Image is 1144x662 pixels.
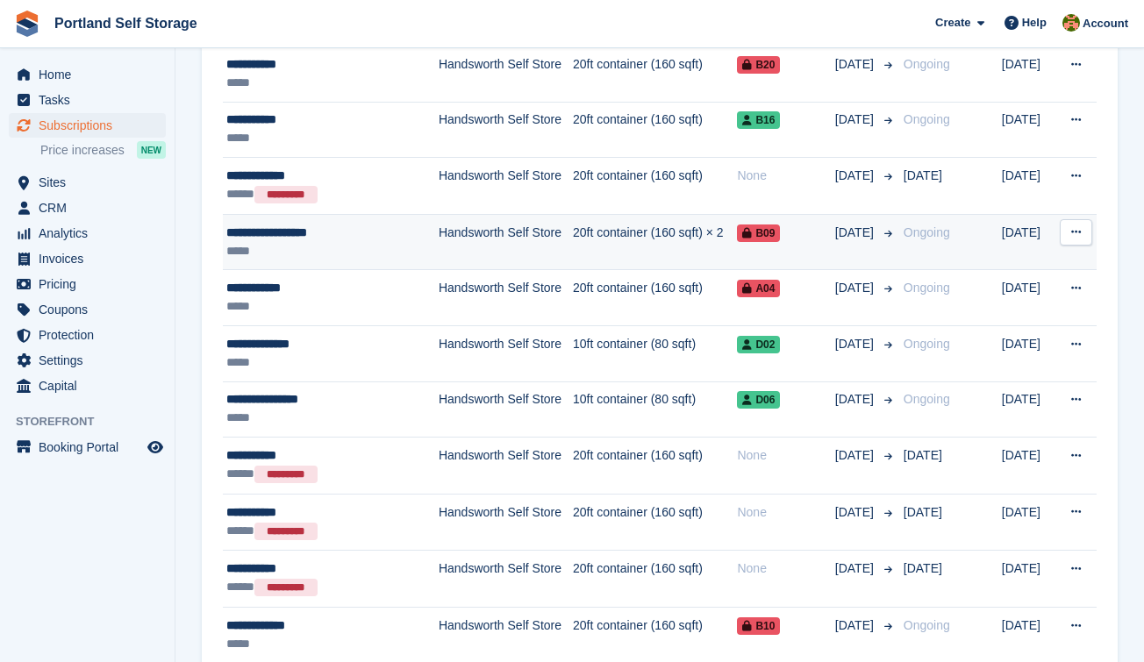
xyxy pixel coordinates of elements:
td: [DATE] [1002,494,1056,551]
td: Handsworth Self Store [439,158,573,215]
td: 20ft container (160 sqft) [573,494,737,551]
span: Create [935,14,970,32]
td: [DATE] [1002,551,1056,608]
div: None [737,503,834,522]
span: Ongoing [904,337,950,351]
span: Help [1022,14,1047,32]
td: 20ft container (160 sqft) [573,102,737,158]
a: menu [9,272,166,296]
a: menu [9,374,166,398]
td: 20ft container (160 sqft) [573,46,737,103]
span: Analytics [39,221,144,246]
a: Portland Self Storage [47,9,204,38]
span: Invoices [39,246,144,271]
a: menu [9,196,166,220]
span: A04 [737,280,780,297]
td: 20ft container (160 sqft) [573,551,737,608]
td: 20ft container (160 sqft) [573,438,737,495]
td: Handsworth Self Store [439,214,573,270]
a: menu [9,88,166,112]
span: Storefront [16,413,175,431]
span: Ongoing [904,392,950,406]
a: Preview store [145,437,166,458]
td: Handsworth Self Store [439,326,573,382]
td: 20ft container (160 sqft) [573,270,737,326]
span: CRM [39,196,144,220]
td: 20ft container (160 sqft) [573,158,737,215]
div: NEW [137,141,166,159]
span: [DATE] [835,559,877,578]
td: 20ft container (160 sqft) × 2 [573,214,737,270]
span: Home [39,62,144,87]
td: Handsworth Self Store [439,494,573,551]
span: Sites [39,170,144,195]
span: [DATE] [835,335,877,353]
span: Ongoing [904,281,950,295]
span: [DATE] [835,224,877,242]
span: [DATE] [904,168,942,182]
span: [DATE] [835,616,877,635]
td: [DATE] [1002,270,1056,326]
span: Capital [39,374,144,398]
td: Handsworth Self Store [439,46,573,103]
td: 10ft container (80 sqft) [573,381,737,438]
span: D02 [737,336,780,353]
td: Handsworth Self Store [439,381,573,438]
span: Settings [39,348,144,373]
td: [DATE] [1002,46,1056,103]
td: Handsworth Self Store [439,270,573,326]
td: Handsworth Self Store [439,551,573,608]
td: [DATE] [1002,438,1056,495]
span: [DATE] [835,55,877,74]
span: [DATE] [904,561,942,575]
span: [DATE] [835,390,877,409]
span: [DATE] [835,279,877,297]
span: Ongoing [904,618,950,632]
span: Tasks [39,88,144,112]
span: Coupons [39,297,144,322]
span: Subscriptions [39,113,144,138]
span: Ongoing [904,112,950,126]
span: Ongoing [904,57,950,71]
span: Booking Portal [39,435,144,459]
td: Handsworth Self Store [439,102,573,158]
span: [DATE] [904,505,942,519]
a: menu [9,170,166,195]
a: menu [9,348,166,373]
span: Pricing [39,272,144,296]
img: Richard Parker [1062,14,1080,32]
span: Protection [39,323,144,347]
td: [DATE] [1002,158,1056,215]
div: None [737,559,834,578]
span: B20 [737,56,780,74]
span: Price increases [40,142,125,159]
a: menu [9,113,166,138]
span: [DATE] [835,446,877,465]
span: D06 [737,391,780,409]
a: menu [9,221,166,246]
span: Ongoing [904,225,950,239]
span: B10 [737,617,780,635]
a: menu [9,323,166,347]
td: [DATE] [1002,326,1056,382]
span: Account [1083,15,1128,32]
a: menu [9,246,166,271]
td: [DATE] [1002,381,1056,438]
div: None [737,446,834,465]
td: [DATE] [1002,214,1056,270]
a: menu [9,435,166,459]
span: B09 [737,224,780,242]
span: [DATE] [904,448,942,462]
span: [DATE] [835,167,877,185]
span: [DATE] [835,503,877,522]
span: B16 [737,111,780,129]
a: menu [9,297,166,322]
span: [DATE] [835,110,877,129]
td: 10ft container (80 sqft) [573,326,737,382]
a: Price increases NEW [40,140,166,160]
img: stora-icon-8386f47178a22dfd0bd8f6a31ec36ba5ce8667c1dd55bd0f319d3a0aa187defe.svg [14,11,40,37]
td: Handsworth Self Store [439,438,573,495]
td: [DATE] [1002,102,1056,158]
div: None [737,167,834,185]
a: menu [9,62,166,87]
